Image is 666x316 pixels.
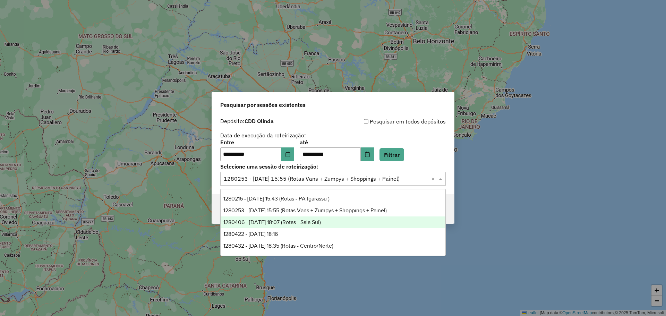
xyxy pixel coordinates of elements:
[300,138,374,146] label: até
[223,231,278,237] span: 1280422 - [DATE] 18:16
[223,196,330,202] span: 1280216 - [DATE] 15:43 (Rotas - PA Igarassu )
[220,162,446,171] label: Selecione uma sessão de roteirização:
[281,147,294,161] button: Choose Date
[333,117,446,126] div: Pesquisar em todos depósitos
[431,174,437,183] span: Clear all
[223,243,333,249] span: 1280432 - [DATE] 18:35 (Rotas - Centro/Norte)
[245,118,274,125] strong: CDD Olinda
[220,131,306,139] label: Data de execução da roteirização:
[220,189,446,256] ng-dropdown-panel: Options list
[220,117,274,125] label: Depósito:
[223,219,321,225] span: 1280406 - [DATE] 18:07 (Rotas - Sala Sul)
[220,138,294,146] label: Entre
[223,207,387,213] span: 1280253 - [DATE] 15:55 (Rotas Vans + Zumpys + Shoppings + Painel)
[379,148,404,161] button: Filtrar
[361,147,374,161] button: Choose Date
[220,101,306,109] span: Pesquisar por sessões existentes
